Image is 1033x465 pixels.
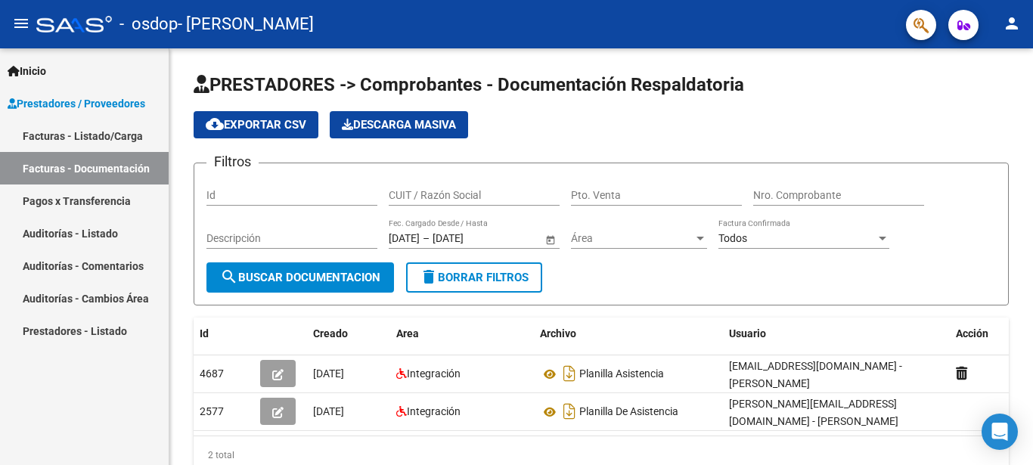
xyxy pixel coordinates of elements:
[420,271,529,284] span: Borrar Filtros
[119,8,178,41] span: - osdop
[330,111,468,138] app-download-masive: Descarga masiva de comprobantes (adjuntos)
[313,367,344,380] span: [DATE]
[729,360,902,389] span: [EMAIL_ADDRESS][DOMAIN_NAME] - [PERSON_NAME]
[313,405,344,417] span: [DATE]
[390,318,534,350] datatable-header-cell: Area
[206,115,224,133] mat-icon: cloud_download
[220,271,380,284] span: Buscar Documentacion
[560,399,579,423] i: Descargar documento
[579,406,678,418] span: Planilla De Asistencia
[718,232,747,244] span: Todos
[420,268,438,286] mat-icon: delete
[200,327,209,339] span: Id
[12,14,30,33] mat-icon: menu
[407,367,461,380] span: Integración
[200,367,224,380] span: 4687
[729,398,898,427] span: [PERSON_NAME][EMAIL_ADDRESS][DOMAIN_NAME] - [PERSON_NAME]
[956,327,988,339] span: Acción
[729,327,766,339] span: Usuario
[560,361,579,386] i: Descargar documento
[206,151,259,172] h3: Filtros
[534,318,723,350] datatable-header-cell: Archivo
[307,318,390,350] datatable-header-cell: Creado
[406,262,542,293] button: Borrar Filtros
[433,232,507,245] input: Fecha fin
[8,95,145,112] span: Prestadores / Proveedores
[571,232,693,245] span: Área
[330,111,468,138] button: Descarga Masiva
[342,118,456,132] span: Descarga Masiva
[194,111,318,138] button: Exportar CSV
[982,414,1018,450] div: Open Intercom Messenger
[540,327,576,339] span: Archivo
[206,262,394,293] button: Buscar Documentacion
[389,232,420,245] input: Fecha inicio
[950,318,1025,350] datatable-header-cell: Acción
[1003,14,1021,33] mat-icon: person
[206,118,306,132] span: Exportar CSV
[8,63,46,79] span: Inicio
[178,8,314,41] span: - [PERSON_NAME]
[194,74,744,95] span: PRESTADORES -> Comprobantes - Documentación Respaldatoria
[194,318,254,350] datatable-header-cell: Id
[407,405,461,417] span: Integración
[579,368,664,380] span: Planilla Asistencia
[313,327,348,339] span: Creado
[423,232,430,245] span: –
[396,327,419,339] span: Area
[220,268,238,286] mat-icon: search
[200,405,224,417] span: 2577
[723,318,950,350] datatable-header-cell: Usuario
[542,231,558,247] button: Open calendar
